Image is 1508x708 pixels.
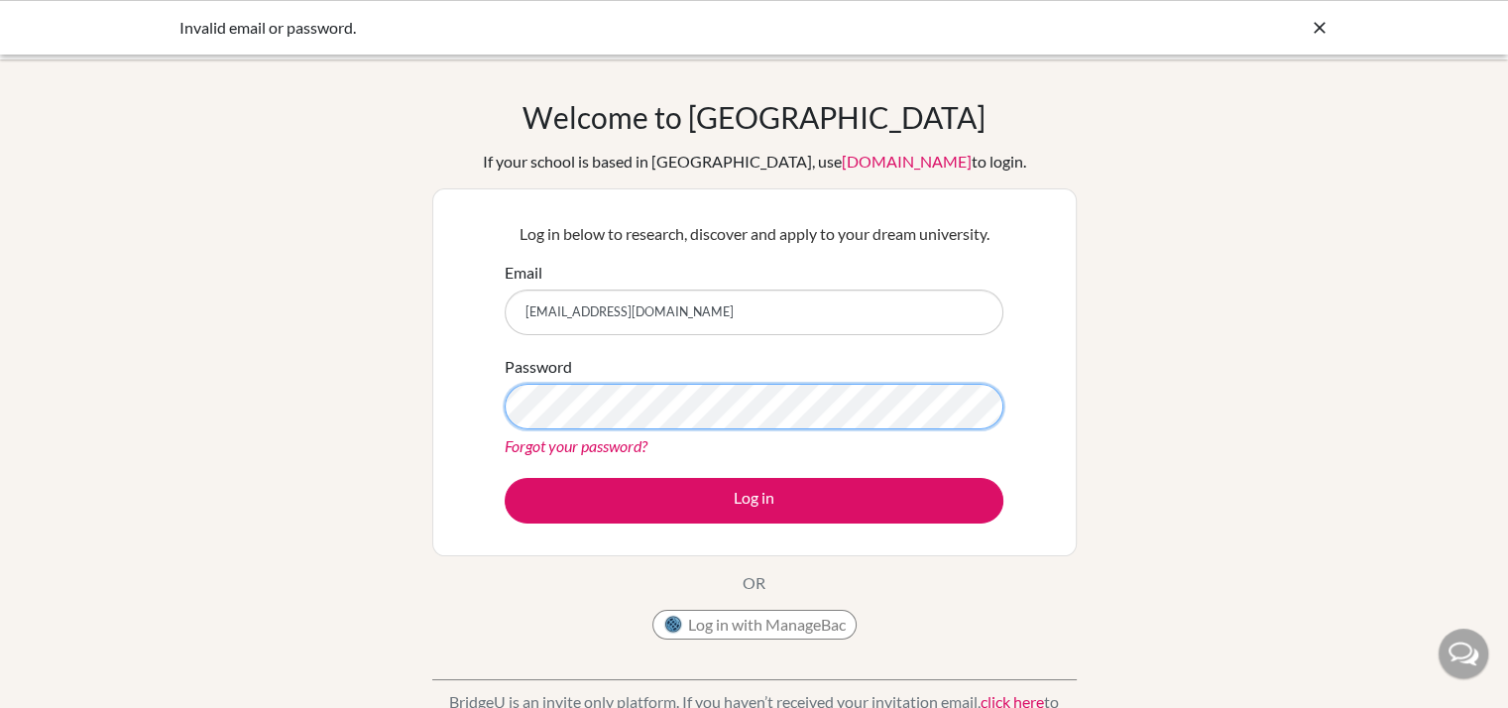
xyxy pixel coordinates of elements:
[505,436,647,455] a: Forgot your password?
[522,99,986,135] h1: Welcome to [GEOGRAPHIC_DATA]
[743,571,765,595] p: OR
[505,355,572,379] label: Password
[483,150,1026,174] div: If your school is based in [GEOGRAPHIC_DATA], use to login.
[842,152,972,171] a: [DOMAIN_NAME]
[505,261,542,285] label: Email
[45,14,85,32] span: Help
[505,478,1003,524] button: Log in
[179,16,1032,40] div: Invalid email or password.
[505,222,1003,246] p: Log in below to research, discover and apply to your dream university.
[652,610,857,640] button: Log in with ManageBac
